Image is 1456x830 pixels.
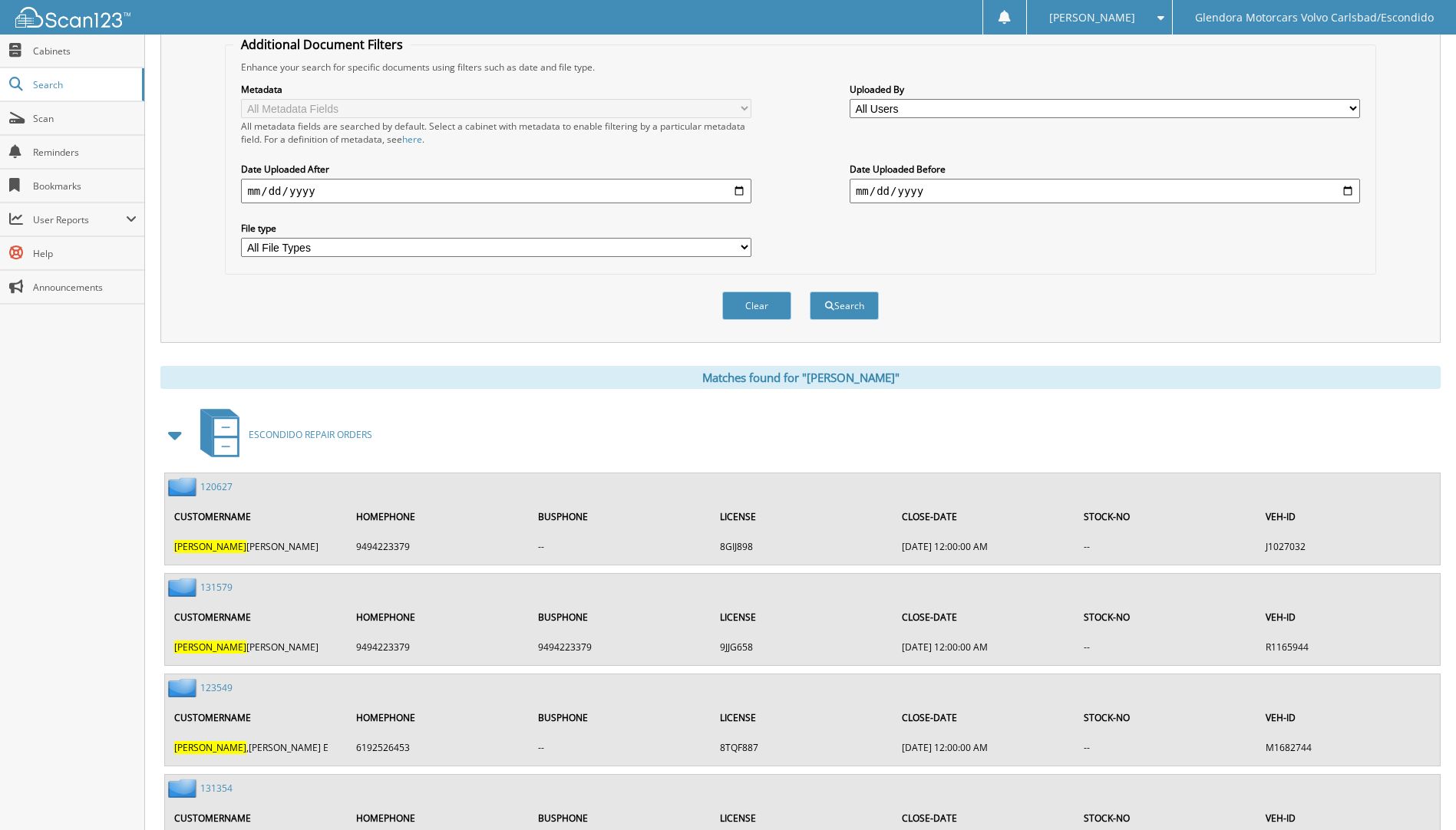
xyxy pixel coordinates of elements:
[167,702,347,733] th: CUSTOMERNAME
[348,534,529,559] td: 9494223379
[174,641,246,654] span: [PERSON_NAME]
[530,735,711,760] td: --
[712,702,893,733] th: LICENSE
[850,83,1360,96] label: Uploaded By
[33,213,126,226] span: User Reports
[1258,634,1438,660] td: R1165944
[200,782,233,795] a: 131354
[168,678,200,697] img: folder2.png
[167,634,347,660] td: [PERSON_NAME]
[1379,756,1456,830] iframe: Chat Widget
[160,366,1441,389] div: Matches found for "[PERSON_NAME]"
[241,120,751,146] div: All metadata fields are searched by default. Select a cabinet with metadata to enable filtering b...
[241,179,751,203] input: start
[894,601,1075,633] th: CLOSE-DATE
[348,601,529,633] th: HOMEPHONE
[33,112,137,125] span: Scan
[233,36,411,53] legend: Additional Document Filters
[167,501,347,532] th: CUSTOMERNAME
[810,291,879,320] button: Search
[1076,601,1256,633] th: STOCK-NO
[712,601,893,633] th: LICENSE
[241,222,751,235] label: File type
[1076,534,1256,559] td: --
[174,741,246,754] span: [PERSON_NAME]
[200,581,233,594] a: 131579
[1049,13,1135,22] span: [PERSON_NAME]
[1076,501,1256,532] th: STOCK-NO
[33,281,137,294] span: Announcements
[167,735,347,760] td: ,[PERSON_NAME] E
[167,534,347,559] td: [PERSON_NAME]
[850,163,1360,176] label: Date Uploaded Before
[530,601,711,633] th: BUSPHONE
[348,702,529,733] th: HOMEPHONE
[1258,501,1438,532] th: VEH-ID
[1195,13,1434,22] span: Glendora Motorcars Volvo Carlsbad/Escondido
[530,634,711,660] td: 9494223379
[722,291,791,320] button: Clear
[168,779,200,798] img: folder2.png
[1076,702,1256,733] th: STOCK-NO
[894,634,1075,660] td: [DATE] 12:00:00 AM
[168,578,200,597] img: folder2.png
[200,681,233,694] a: 123549
[241,83,751,96] label: Metadata
[530,534,711,559] td: --
[33,180,137,193] span: Bookmarks
[167,601,347,633] th: CUSTOMERNAME
[712,534,893,559] td: 8GIJ898
[712,634,893,660] td: 9JJG658
[348,501,529,532] th: HOMEPHONE
[33,247,137,260] span: Help
[894,501,1075,532] th: CLOSE-DATE
[850,179,1360,203] input: end
[1258,601,1438,633] th: VEH-ID
[174,540,246,553] span: [PERSON_NAME]
[348,735,529,760] td: 6192526453
[894,735,1075,760] td: [DATE] 12:00:00 AM
[530,501,711,532] th: BUSPHONE
[33,44,137,58] span: Cabinets
[712,735,893,760] td: 8TQF887
[894,534,1075,559] td: [DATE] 12:00:00 AM
[1076,634,1256,660] td: --
[200,480,233,493] a: 120627
[530,702,711,733] th: BUSPHONE
[249,428,372,441] span: ESCONDIDO REPAIR ORDERS
[233,61,1367,74] div: Enhance your search for specific documents using filters such as date and file type.
[348,634,529,660] td: 9494223379
[894,702,1075,733] th: CLOSE-DATE
[33,78,134,91] span: Search
[15,7,130,28] img: scan123-logo-white.svg
[1258,534,1438,559] td: J1027032
[712,501,893,532] th: LICENSE
[168,477,200,496] img: folder2.png
[1258,702,1438,733] th: VEH-ID
[402,133,422,146] a: here
[191,404,372,465] a: ESCONDIDO REPAIR ORDERS
[241,163,751,176] label: Date Uploaded After
[1076,735,1256,760] td: --
[33,146,137,159] span: Reminders
[1258,735,1438,760] td: M1682744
